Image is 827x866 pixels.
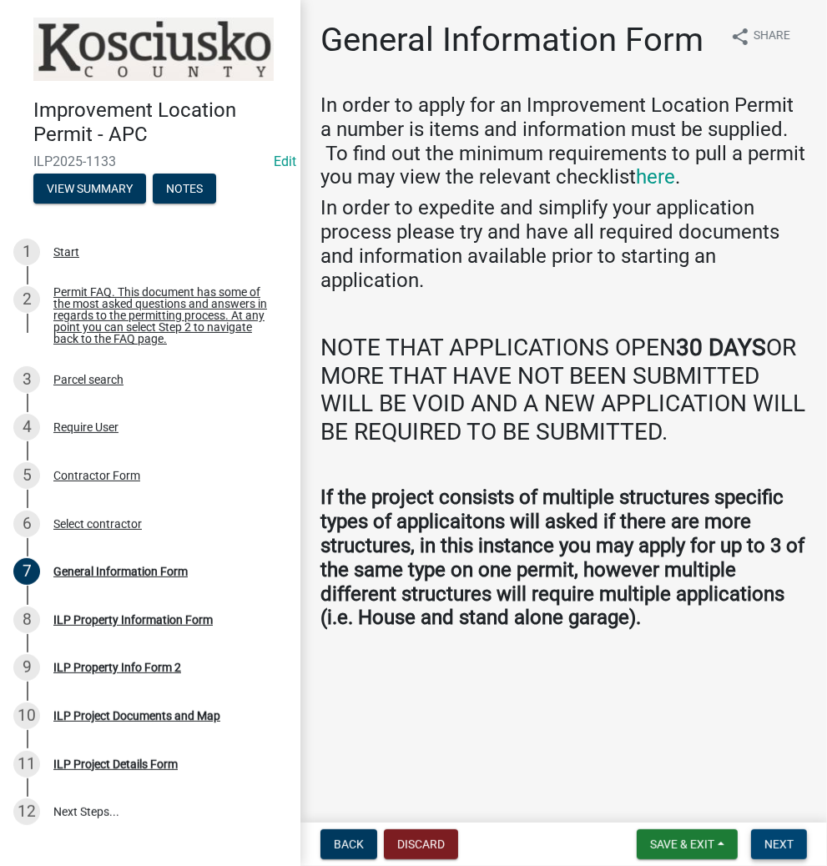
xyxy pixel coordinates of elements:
button: Next [751,829,807,859]
div: Parcel search [53,374,124,385]
button: View Summary [33,174,146,204]
button: Discard [384,829,458,859]
div: General Information Form [53,566,188,577]
div: 10 [13,702,40,729]
a: here [636,165,675,189]
div: Contractor Form [53,470,140,481]
img: Kosciusko County, Indiana [33,18,274,81]
div: 2 [13,286,40,313]
h3: NOTE THAT APPLICATIONS OPEN OR MORE THAT HAVE NOT BEEN SUBMITTED WILL BE VOID AND A NEW APPLICATI... [320,334,807,446]
div: Require User [53,421,119,433]
span: ILP2025-1133 [33,154,267,169]
h4: In order to apply for an Improvement Location Permit a number is items and information must be su... [320,93,807,189]
div: 12 [13,798,40,825]
div: Start [53,246,79,258]
div: 6 [13,511,40,537]
wm-modal-confirm: Notes [153,183,216,196]
div: 9 [13,654,40,681]
div: 1 [13,239,40,265]
h4: In order to expedite and simplify your application process please try and have all required docum... [320,196,807,292]
h1: General Information Form [320,20,703,60]
wm-modal-confirm: Edit Application Number [274,154,296,169]
div: 5 [13,462,40,489]
h4: Improvement Location Permit - APC [33,98,287,147]
div: ILP Property Info Form 2 [53,662,181,673]
div: ILP Project Documents and Map [53,710,220,722]
div: Permit FAQ. This document has some of the most asked questions and answers in regards to the perm... [53,286,274,345]
a: Edit [274,154,296,169]
button: Notes [153,174,216,204]
strong: If the project consists of multiple structures specific types of applicaitons will asked if there... [320,486,804,629]
button: Back [320,829,377,859]
span: Back [334,838,364,851]
span: Share [754,27,790,47]
wm-modal-confirm: Summary [33,183,146,196]
div: Select contractor [53,518,142,530]
div: ILP Property Information Form [53,614,213,626]
i: share [730,27,750,47]
div: 3 [13,366,40,393]
strong: 30 DAYS [676,334,766,361]
button: shareShare [717,20,804,53]
div: ILP Project Details Form [53,758,178,770]
span: Save & Exit [650,838,714,851]
div: 8 [13,607,40,633]
div: 4 [13,414,40,441]
div: 7 [13,558,40,585]
button: Save & Exit [637,829,738,859]
div: 11 [13,751,40,778]
span: Next [764,838,794,851]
